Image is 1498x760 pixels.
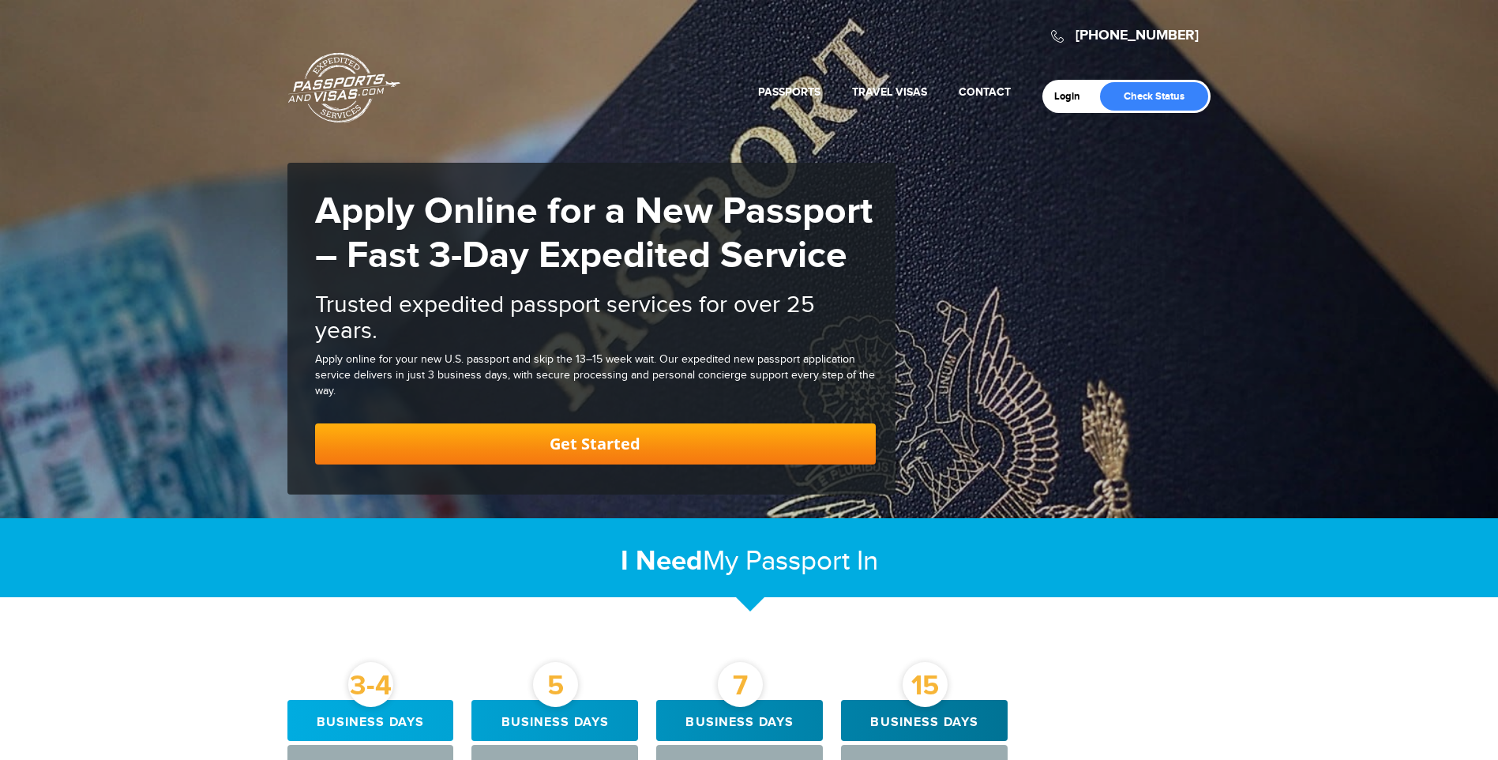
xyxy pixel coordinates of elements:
[959,85,1011,99] a: Contact
[852,85,927,99] a: Travel Visas
[287,700,454,741] div: Business days
[288,52,400,123] a: Passports & [DOMAIN_NAME]
[1076,27,1199,44] a: [PHONE_NUMBER]
[1054,90,1091,103] a: Login
[656,700,823,741] div: Business days
[315,189,873,279] strong: Apply Online for a New Passport – Fast 3-Day Expedited Service
[745,545,878,578] span: Passport In
[315,423,876,465] a: Get Started
[471,700,638,741] div: Business days
[348,662,393,707] div: 3-4
[621,544,703,578] strong: I Need
[841,700,1008,741] div: Business days
[758,85,820,99] a: Passports
[315,352,876,400] div: Apply online for your new U.S. passport and skip the 13–15 week wait. Our expedited new passport ...
[315,292,876,344] h2: Trusted expedited passport services for over 25 years.
[718,662,763,707] div: 7
[533,662,578,707] div: 5
[1100,82,1208,111] a: Check Status
[287,544,1211,578] h2: My
[903,662,948,707] div: 15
